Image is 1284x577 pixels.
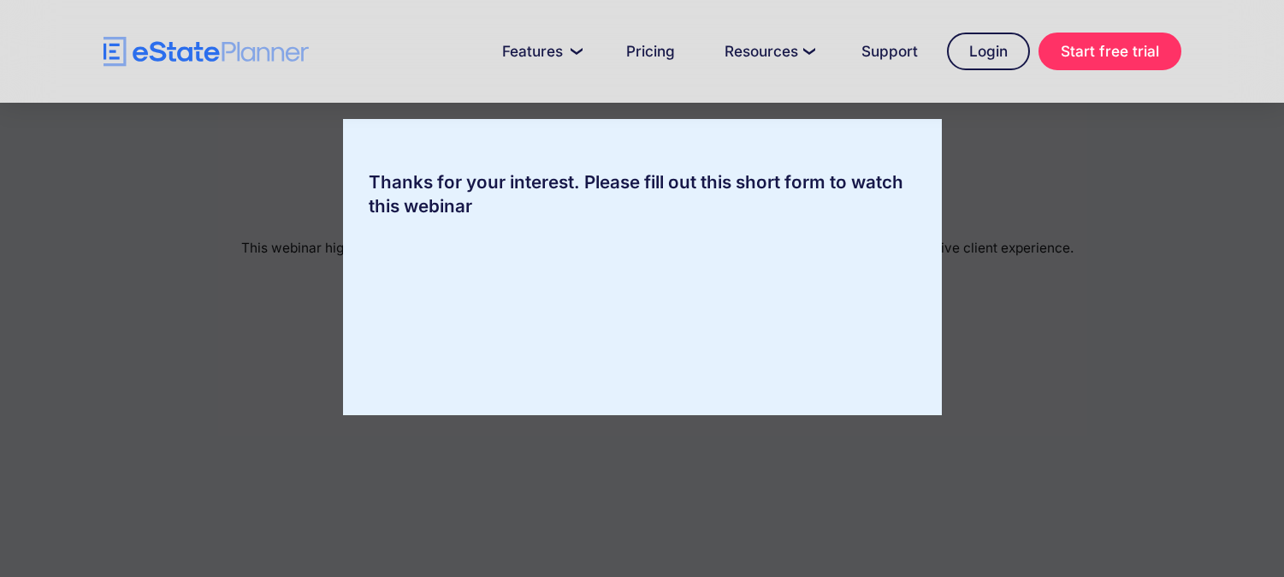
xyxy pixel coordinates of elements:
[1038,33,1181,70] a: Start free trial
[606,34,695,68] a: Pricing
[841,34,938,68] a: Support
[947,33,1030,70] a: Login
[343,170,942,218] div: Thanks for your interest. Please fill out this short form to watch this webinar
[704,34,832,68] a: Resources
[369,235,916,364] iframe: Form 0
[482,34,597,68] a: Features
[104,37,309,67] a: home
